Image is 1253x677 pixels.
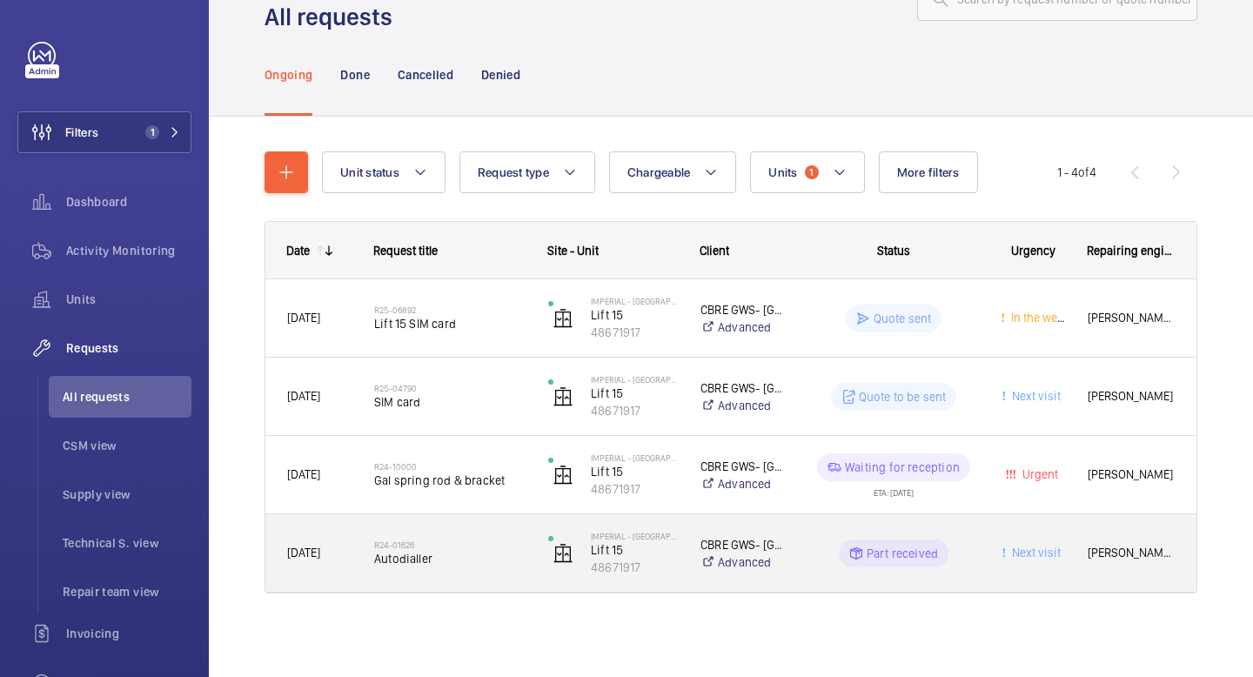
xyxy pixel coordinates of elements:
[750,151,864,193] button: Units1
[66,625,191,642] span: Invoicing
[340,66,369,84] p: Done
[591,402,678,419] p: 48671917
[287,389,320,403] span: [DATE]
[700,318,787,336] a: Advanced
[1008,389,1061,403] span: Next visit
[609,151,737,193] button: Chargeable
[374,315,526,332] span: Lift 15 SIM card
[374,393,526,411] span: SIM card
[1011,244,1055,258] span: Urgency
[897,165,960,179] span: More filters
[591,385,678,402] p: Lift 15
[768,165,797,179] span: Units
[627,165,691,179] span: Chargeable
[1008,311,1069,325] span: In the week
[66,291,191,308] span: Units
[874,310,932,327] p: Quote sent
[700,301,787,318] p: CBRE GWS- [GEOGRAPHIC_DATA] ([GEOGRAPHIC_DATA])
[547,244,599,258] span: Site - Unit
[478,165,549,179] span: Request type
[63,583,191,600] span: Repair team view
[65,124,98,141] span: Filters
[63,486,191,503] span: Supply view
[591,559,678,576] p: 48671917
[591,306,678,324] p: Lift 15
[373,244,438,258] span: Request title
[63,534,191,552] span: Technical S. view
[553,386,573,407] img: elevator.svg
[1088,308,1175,328] span: [PERSON_NAME] [PERSON_NAME]
[700,379,787,397] p: CBRE GWS- [GEOGRAPHIC_DATA] ([GEOGRAPHIC_DATA])
[374,461,526,472] h2: R24-10000
[859,388,947,406] p: Quote to be sent
[700,244,729,258] span: Client
[553,308,573,329] img: elevator.svg
[700,536,787,553] p: CBRE GWS- [GEOGRAPHIC_DATA] ([GEOGRAPHIC_DATA])
[265,1,403,33] h1: All requests
[374,472,526,489] span: Gal spring rod & bracket
[66,193,191,211] span: Dashboard
[700,475,787,493] a: Advanced
[286,244,310,258] div: Date
[398,66,453,84] p: Cancelled
[1019,467,1058,481] span: Urgent
[1088,386,1175,406] span: [PERSON_NAME]
[805,165,819,179] span: 1
[66,339,191,357] span: Requests
[591,480,678,498] p: 48671917
[340,165,399,179] span: Unit status
[287,467,320,481] span: [DATE]
[287,311,320,325] span: [DATE]
[874,481,914,497] div: ETA: [DATE]
[287,546,320,560] span: [DATE]
[877,244,910,258] span: Status
[1087,244,1176,258] span: Repairing engineer
[700,458,787,475] p: CBRE GWS- [GEOGRAPHIC_DATA] ([GEOGRAPHIC_DATA])
[265,66,312,84] p: Ongoing
[66,242,191,259] span: Activity Monitoring
[553,543,573,564] img: elevator.svg
[1088,543,1175,563] span: [PERSON_NAME] [PERSON_NAME]
[867,545,938,562] p: Part received
[63,437,191,454] span: CSM view
[591,541,678,559] p: Lift 15
[374,540,526,550] h2: R24-01626
[17,111,191,153] button: Filters1
[374,305,526,315] h2: R25-06892
[591,531,678,541] p: Imperial - [GEOGRAPHIC_DATA]
[1057,166,1096,178] span: 1 - 4 4
[591,374,678,385] p: Imperial - [GEOGRAPHIC_DATA]
[879,151,978,193] button: More filters
[1088,465,1175,485] span: [PERSON_NAME]
[374,383,526,393] h2: R25-04790
[1008,546,1061,560] span: Next visit
[481,66,520,84] p: Denied
[63,388,191,406] span: All requests
[322,151,446,193] button: Unit status
[1078,165,1089,179] span: of
[700,397,787,414] a: Advanced
[700,553,787,571] a: Advanced
[591,296,678,306] p: Imperial - [GEOGRAPHIC_DATA]
[459,151,595,193] button: Request type
[845,459,960,476] p: Waiting for reception
[591,463,678,480] p: Lift 15
[591,324,678,341] p: 48671917
[145,125,159,139] span: 1
[374,550,526,567] span: Autodialler
[591,452,678,463] p: Imperial - [GEOGRAPHIC_DATA]
[553,465,573,486] img: elevator.svg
